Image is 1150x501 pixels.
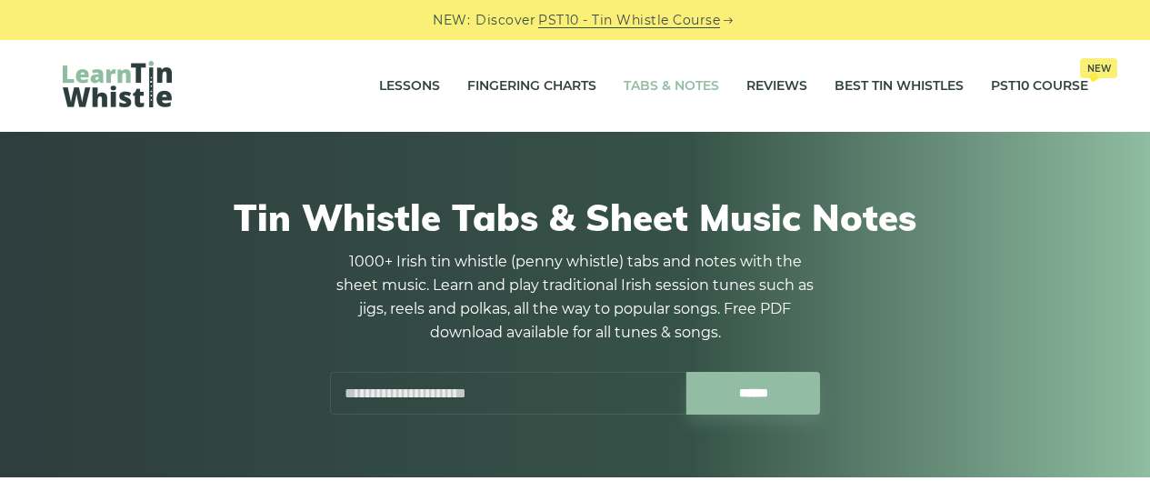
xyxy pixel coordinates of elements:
a: PST10 CourseNew [991,64,1088,109]
a: Tabs & Notes [624,64,719,109]
img: LearnTinWhistle.com [63,61,172,107]
a: Lessons [379,64,440,109]
a: Reviews [746,64,807,109]
p: 1000+ Irish tin whistle (penny whistle) tabs and notes with the sheet music. Learn and play tradi... [330,250,821,345]
h1: Tin Whistle Tabs & Sheet Music Notes [63,195,1088,239]
a: Best Tin Whistles [835,64,964,109]
a: Fingering Charts [467,64,596,109]
span: New [1080,58,1117,78]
